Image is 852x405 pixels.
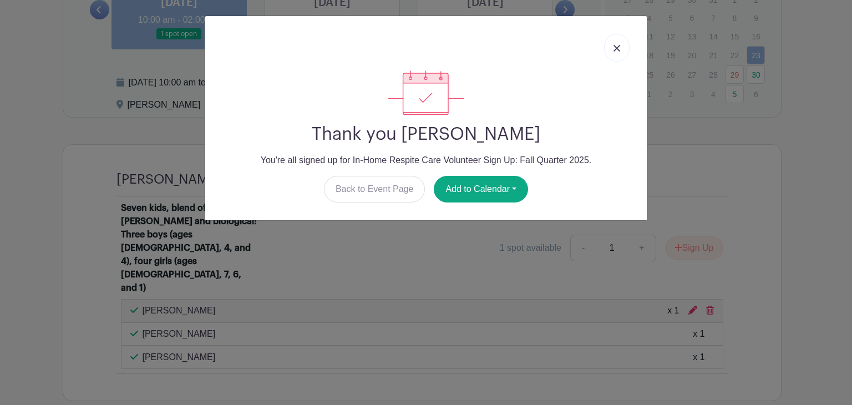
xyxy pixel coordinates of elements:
[613,45,620,52] img: close_button-5f87c8562297e5c2d7936805f587ecaba9071eb48480494691a3f1689db116b3.svg
[214,124,638,145] h2: Thank you [PERSON_NAME]
[434,176,528,202] button: Add to Calendar
[324,176,425,202] a: Back to Event Page
[388,70,464,115] img: signup_complete-c468d5dda3e2740ee63a24cb0ba0d3ce5d8a4ecd24259e683200fb1569d990c8.svg
[214,154,638,167] p: You're all signed up for In-Home Respite Care Volunteer Sign Up: Fall Quarter 2025.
